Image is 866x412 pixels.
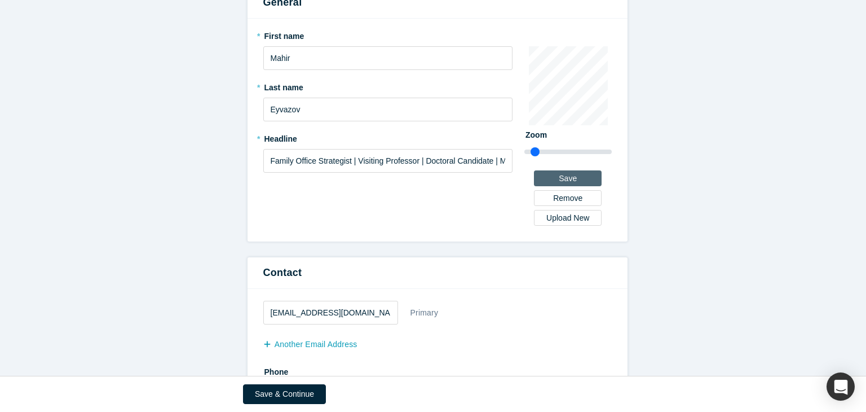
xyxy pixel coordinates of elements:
[542,214,594,222] div: Upload New
[534,190,602,206] button: Remove
[263,129,513,145] label: Headline
[263,149,513,173] input: Partner, CEO
[243,384,326,404] button: Save & Continue
[263,335,369,354] button: another Email Address
[534,170,602,186] button: Save
[263,362,612,378] label: Phone
[263,265,612,280] h3: Contact
[263,27,513,42] label: First name
[524,125,612,141] label: Zoom
[263,78,513,94] label: Last name
[410,303,439,323] div: Primary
